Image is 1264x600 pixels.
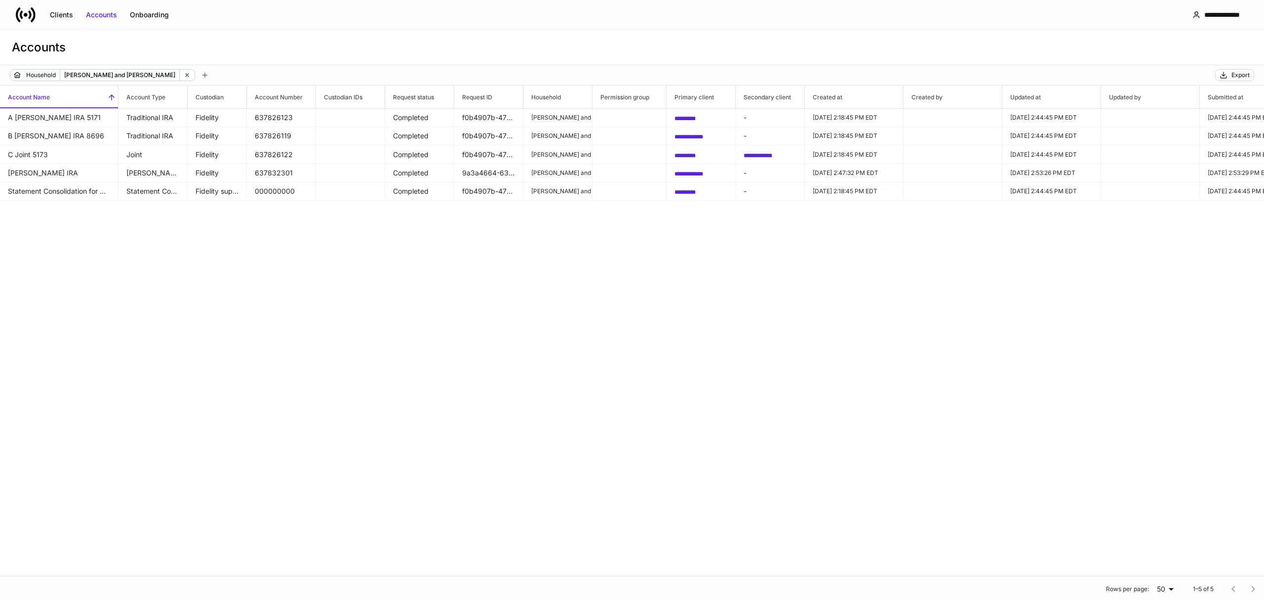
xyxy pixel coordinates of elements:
[118,182,188,201] td: Statement Consolidation for Households
[813,187,895,195] p: [DATE] 2:18:45 PM EDT
[26,70,56,80] p: Household
[1101,92,1141,102] h6: Updated by
[1002,127,1101,145] td: 2025-09-22T18:44:45.276Z
[1002,109,1101,127] td: 2025-09-22T18:44:45.276Z
[531,114,584,122] p: [PERSON_NAME] and [PERSON_NAME]
[50,10,73,20] div: Clients
[1002,182,1101,201] td: 2025-09-22T18:44:45.276Z
[188,109,247,127] td: Fidelity
[1010,169,1093,177] p: [DATE] 2:53:26 PM EDT
[12,40,66,55] h3: Accounts
[86,10,117,20] div: Accounts
[247,182,316,201] td: 000000000
[744,113,796,123] p: -
[1193,585,1214,593] p: 1–5 of 5
[123,7,175,23] button: Onboarding
[316,92,362,102] h6: Custodian IDs
[188,86,246,108] span: Custodian
[385,182,454,201] td: Completed
[667,109,736,127] td: 7d06e39b-4c06-4446-9e3b-bfdcc7b16d16
[188,146,247,164] td: Fidelity
[385,164,454,182] td: Completed
[188,164,247,182] td: Fidelity
[805,86,903,108] span: Created at
[667,92,714,102] h6: Primary client
[188,182,247,201] td: Fidelity supplemental forms
[1215,69,1254,81] button: Export
[454,182,523,201] td: f0b4907b-472b-4f55-afec-f89c8cbb64c0
[805,146,904,164] td: 2025-09-22T18:18:45.814Z
[454,164,523,182] td: 9a3a4664-631b-4603-9953-173f68b97370
[188,92,224,102] h6: Custodian
[805,92,842,102] h6: Created at
[667,146,736,164] td: 7d06e39b-4c06-4446-9e3b-bfdcc7b16d16
[1002,86,1101,108] span: Updated at
[118,146,188,164] td: Joint
[79,7,123,23] button: Accounts
[118,86,187,108] span: Account Type
[247,146,316,164] td: 637826122
[523,86,592,108] span: Household
[531,151,584,159] p: [PERSON_NAME] and [PERSON_NAME]
[1002,164,1101,182] td: 2025-09-25T18:53:26.899Z
[385,92,434,102] h6: Request status
[523,92,561,102] h6: Household
[1106,585,1149,593] p: Rows per page:
[247,109,316,127] td: 637826123
[1002,92,1041,102] h6: Updated at
[1010,114,1093,122] p: [DATE] 2:44:45 PM EDT
[1200,92,1243,102] h6: Submitted at
[813,132,895,140] p: [DATE] 2:18:45 PM EDT
[1101,86,1199,108] span: Updated by
[385,109,454,127] td: Completed
[805,109,904,127] td: 2025-09-22T18:18:45.812Z
[188,127,247,145] td: Fidelity
[1231,71,1250,79] div: Export
[744,186,796,196] p: -
[454,146,523,164] td: f0b4907b-472b-4f55-afec-f89c8cbb64c0
[736,86,804,108] span: Secondary client
[316,86,385,108] span: Custodian IDs
[904,86,1002,108] span: Created by
[118,127,188,145] td: Traditional IRA
[805,164,904,182] td: 2025-09-25T18:47:32.382Z
[385,86,454,108] span: Request status
[592,86,666,108] span: Permission group
[904,92,943,102] h6: Created by
[118,109,188,127] td: Traditional IRA
[454,86,523,108] span: Request ID
[736,146,805,164] td: 2c0c17ae-30e0-4253-ae56-b79626dc9329
[667,86,735,108] span: Primary client
[247,164,316,182] td: 637832301
[247,86,316,108] span: Account Number
[454,92,492,102] h6: Request ID
[667,127,736,145] td: 2c0c17ae-30e0-4253-ae56-b79626dc9329
[813,114,895,122] p: [DATE] 2:18:45 PM EDT
[736,92,791,102] h6: Secondary client
[247,92,303,102] h6: Account Number
[531,169,584,177] p: [PERSON_NAME] and [PERSON_NAME]
[805,127,904,145] td: 2025-09-22T18:18:45.813Z
[385,146,454,164] td: Completed
[805,182,904,201] td: 2025-09-22T18:18:45.816Z
[1010,151,1093,159] p: [DATE] 2:44:45 PM EDT
[1002,146,1101,164] td: 2025-09-22T18:44:45.276Z
[247,127,316,145] td: 637826119
[454,109,523,127] td: f0b4907b-472b-4f55-afec-f89c8cbb64c0
[118,164,188,182] td: Roth IRA
[531,187,584,195] p: [PERSON_NAME] and [PERSON_NAME]
[130,10,169,20] div: Onboarding
[454,127,523,145] td: f0b4907b-472b-4f55-afec-f89c8cbb64c0
[667,182,736,201] td: 7d06e39b-4c06-4446-9e3b-bfdcc7b16d16
[1010,187,1093,195] p: [DATE] 2:44:45 PM EDT
[667,164,736,182] td: 2c0c17ae-30e0-4253-ae56-b79626dc9329
[1010,132,1093,140] p: [DATE] 2:44:45 PM EDT
[531,132,584,140] p: [PERSON_NAME] and [PERSON_NAME]
[1153,584,1177,594] div: 50
[118,92,165,102] h6: Account Type
[385,127,454,145] td: Completed
[813,151,895,159] p: [DATE] 2:18:45 PM EDT
[43,7,79,23] button: Clients
[744,168,796,178] p: -
[592,92,649,102] h6: Permission group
